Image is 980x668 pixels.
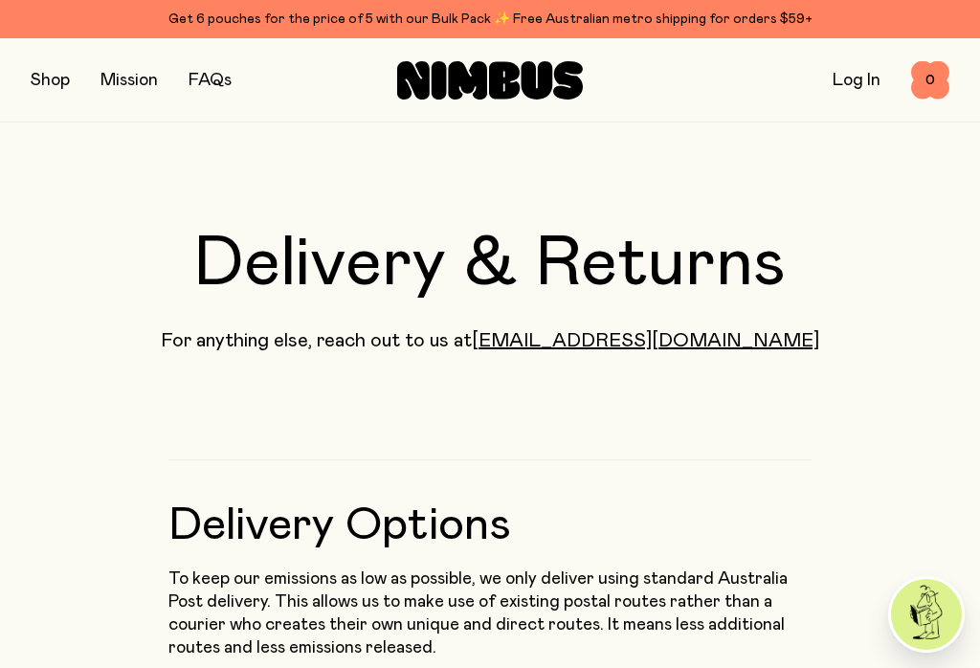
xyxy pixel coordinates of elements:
[31,8,949,31] div: Get 6 pouches for the price of 5 with our Bulk Pack ✨ Free Australian metro shipping for orders $59+
[100,72,158,89] a: Mission
[911,61,949,100] button: 0
[891,579,962,650] img: agent
[472,331,819,350] a: [EMAIL_ADDRESS][DOMAIN_NAME]
[31,230,949,299] h1: Delivery & Returns
[31,329,949,352] p: For anything else, reach out to us at
[168,568,812,659] p: To keep our emissions as low as possible, we only deliver using standard Australia Post delivery....
[833,72,880,89] a: Log In
[168,459,812,548] h2: Delivery Options
[189,72,232,89] a: FAQs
